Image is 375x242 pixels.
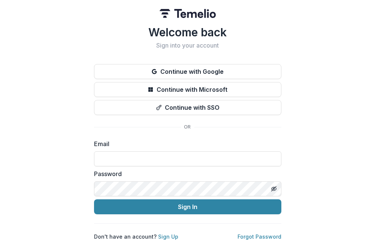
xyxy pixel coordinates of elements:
[94,233,178,241] p: Don't have an account?
[94,82,281,97] button: Continue with Microsoft
[238,233,281,240] a: Forgot Password
[94,64,281,79] button: Continue with Google
[268,183,280,195] button: Toggle password visibility
[94,199,281,214] button: Sign In
[94,42,281,49] h2: Sign into your account
[160,9,216,18] img: Temelio
[94,100,281,115] button: Continue with SSO
[158,233,178,240] a: Sign Up
[94,139,277,148] label: Email
[94,25,281,39] h1: Welcome back
[94,169,277,178] label: Password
